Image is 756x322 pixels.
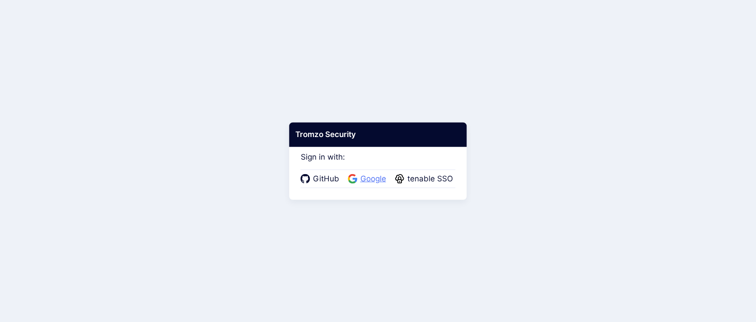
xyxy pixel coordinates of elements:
[405,173,456,185] span: tenable SSO
[289,123,467,147] div: Tromzo Security
[358,173,389,185] span: Google
[301,140,456,188] div: Sign in with:
[310,173,342,185] span: GitHub
[395,173,456,185] a: tenable SSO
[301,173,342,185] a: GitHub
[348,173,389,185] a: Google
